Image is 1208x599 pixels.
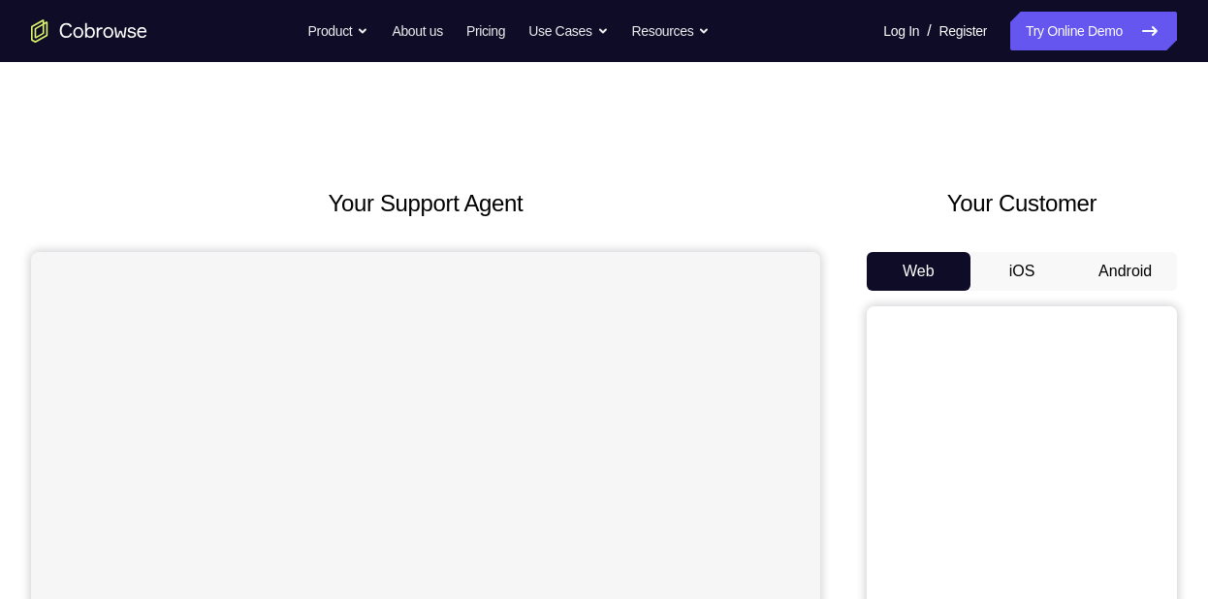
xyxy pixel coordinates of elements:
a: Register [939,12,987,50]
button: iOS [970,252,1074,291]
span: / [927,19,931,43]
a: Log In [883,12,919,50]
a: About us [392,12,442,50]
button: Product [308,12,369,50]
a: Pricing [466,12,505,50]
h2: Your Customer [867,186,1177,221]
button: Resources [632,12,711,50]
a: Try Online Demo [1010,12,1177,50]
button: Use Cases [528,12,608,50]
h2: Your Support Agent [31,186,820,221]
a: Go to the home page [31,19,147,43]
button: Web [867,252,970,291]
button: Android [1073,252,1177,291]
